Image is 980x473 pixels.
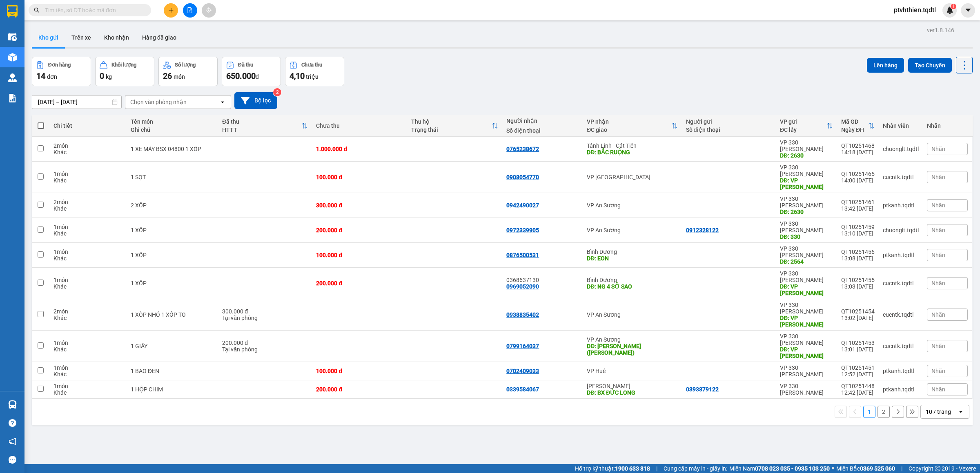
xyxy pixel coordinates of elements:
div: Chưa thu [316,122,403,129]
div: DĐ: VP LONG HƯNG [780,177,833,190]
div: Chọn văn phòng nhận [130,98,187,106]
input: Tìm tên, số ĐT hoặc mã đơn [45,6,141,15]
th: Toggle SortBy [583,115,682,137]
div: 0876500531 [506,252,539,258]
div: 1 XỐP [131,252,214,258]
img: logo-vxr [7,5,18,18]
div: QT10251455 [841,277,875,283]
img: solution-icon [8,94,17,102]
div: 0908054770 [506,174,539,180]
strong: 0708 023 035 - 0935 103 250 [755,465,830,472]
div: VP 330 [PERSON_NAME] [780,270,833,283]
th: Toggle SortBy [218,115,312,137]
div: ptkanh.tqdtl [883,386,919,393]
div: 1 món [53,340,122,346]
div: HTTT [222,127,301,133]
div: QT10251448 [841,383,875,389]
div: Khác [53,283,122,290]
div: 0972339905 [506,227,539,233]
div: VP 330 [PERSON_NAME] [780,195,833,209]
span: ptvhthien.tqdtl [887,5,942,15]
div: Khác [53,177,122,184]
div: ĐC lấy [780,127,826,133]
div: Đã thu [222,118,301,125]
div: 13:01 [DATE] [841,346,875,353]
span: Nhãn [931,227,945,233]
span: Nhãn [931,280,945,286]
div: Khác [53,315,122,321]
div: QT10251468 [841,142,875,149]
span: file-add [187,7,193,13]
div: 2 món [53,199,122,205]
div: VP [GEOGRAPHIC_DATA] [587,174,678,180]
div: QT10251451 [841,364,875,371]
div: 12:52 [DATE] [841,371,875,378]
span: Hỗ trợ kỹ thuật: [575,464,650,473]
div: QT10251461 [841,199,875,205]
div: Ngày ĐH [841,127,868,133]
div: cucntk.tqdtl [883,343,919,349]
div: Đã thu [238,62,253,68]
div: 0912328122 [686,227,719,233]
div: QT10251459 [841,224,875,230]
div: DĐ: VP LONG HƯNG [780,315,833,328]
div: Tại văn phòng [222,346,308,353]
div: Nhân viên [883,122,919,129]
svg: open [958,409,964,415]
span: Cung cấp máy in - giấy in: [664,464,727,473]
span: 0 [100,71,104,81]
button: aim [202,3,216,18]
div: 0938835402 [506,311,539,318]
div: VP An Sương [587,311,678,318]
button: Lên hàng [867,58,904,73]
th: Toggle SortBy [837,115,879,137]
div: DĐ: BX ĐỨC LONG [587,389,678,396]
div: DĐ: EON [587,255,678,262]
button: Trên xe [65,28,98,47]
span: plus [168,7,174,13]
button: plus [164,3,178,18]
div: Tại văn phòng [222,315,308,321]
div: 200.000 đ [222,340,308,346]
div: 1 món [53,224,122,230]
div: 200.000 đ [316,227,403,233]
span: Nhãn [931,343,945,349]
div: 1 HỘP CHIM [131,386,214,393]
div: VP 330 [PERSON_NAME] [780,333,833,346]
button: Kho nhận [98,28,136,47]
div: DĐ: VP LONG HƯNG [780,346,833,359]
span: Miền Bắc [836,464,895,473]
div: Ghi chú [131,127,214,133]
span: caret-down [964,7,972,14]
strong: 0369 525 060 [860,465,895,472]
div: 14:18 [DATE] [841,149,875,155]
span: Nhãn [931,252,945,258]
div: DĐ: BẮC RUỘNG [587,149,678,155]
img: warehouse-icon [8,33,17,41]
div: Người gửi [686,118,772,125]
button: Khối lượng0kg [95,57,154,86]
div: 200.000 đ [316,386,403,393]
div: Mã GD [841,118,868,125]
div: 13:02 [DATE] [841,315,875,321]
div: DĐ: 2564 [780,258,833,265]
div: 1 món [53,277,122,283]
div: VP An Sương [587,336,678,343]
div: ver 1.8.146 [927,26,954,35]
div: VP An Sương [587,202,678,209]
button: Hàng đã giao [136,28,183,47]
span: copyright [935,466,940,471]
button: 1 [863,406,875,418]
span: 650.000 [226,71,256,81]
div: 300.000 đ [222,308,308,315]
button: Đơn hàng14đơn [32,57,91,86]
div: Bình Dương [587,277,678,283]
div: 1 món [53,364,122,371]
div: 13:03 [DATE] [841,283,875,290]
button: Bộ lọc [234,92,277,109]
div: Số điện thoại [506,127,579,134]
div: ĐC giao [587,127,671,133]
div: VP 330 [PERSON_NAME] [780,383,833,396]
div: 2 món [53,142,122,149]
span: triệu [306,73,318,80]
